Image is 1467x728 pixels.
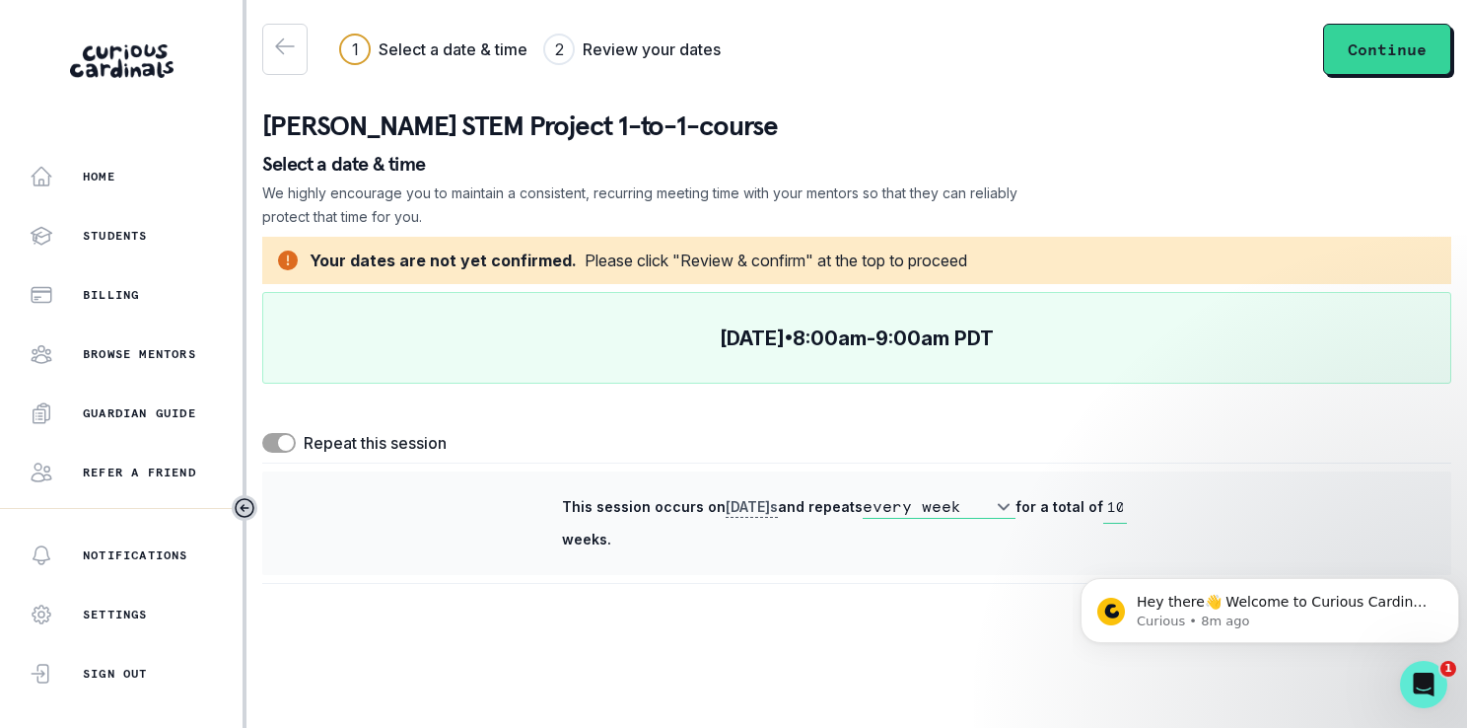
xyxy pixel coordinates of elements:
div: 1 [352,37,359,61]
span: 1 [1440,661,1456,677]
button: Continue [1323,24,1451,75]
span: weeks. [562,531,611,547]
iframe: Intercom live chat [1400,661,1447,708]
button: Toggle sidebar [232,495,257,521]
span: This session occurs on [562,498,726,515]
p: We highly encourage you to maintain a consistent, recurring meeting time with your mentors so tha... [262,182,1019,229]
p: Browse Mentors [83,346,196,362]
div: Your dates are not yet confirmed. [310,249,577,272]
p: Home [83,169,115,184]
span: for a total of [1015,498,1103,515]
div: 2 [555,37,564,61]
p: [DATE] • 8:00am - 9:00am PDT [720,327,994,350]
div: Please click "Review & confirm" at the top to proceed [585,249,967,272]
p: Billing [83,287,139,303]
span: [DATE] s [726,498,778,518]
div: Progress [339,34,721,65]
p: Refer a friend [83,465,196,480]
p: [PERSON_NAME] STEM Project 1-to-1-course [262,107,1451,146]
p: Guardian Guide [83,405,196,421]
span: and repeats [778,498,863,515]
p: Select a date & time [262,154,1451,174]
h3: Review your dates [583,37,721,61]
p: Sign Out [83,666,148,682]
p: Students [83,228,148,244]
label: Repeat this session [304,431,447,455]
iframe: Intercom notifications message [1073,537,1467,675]
p: Settings [83,607,148,622]
h3: Select a date & time [379,37,527,61]
img: Curious Cardinals Logo [70,44,174,78]
p: Notifications [83,547,188,563]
